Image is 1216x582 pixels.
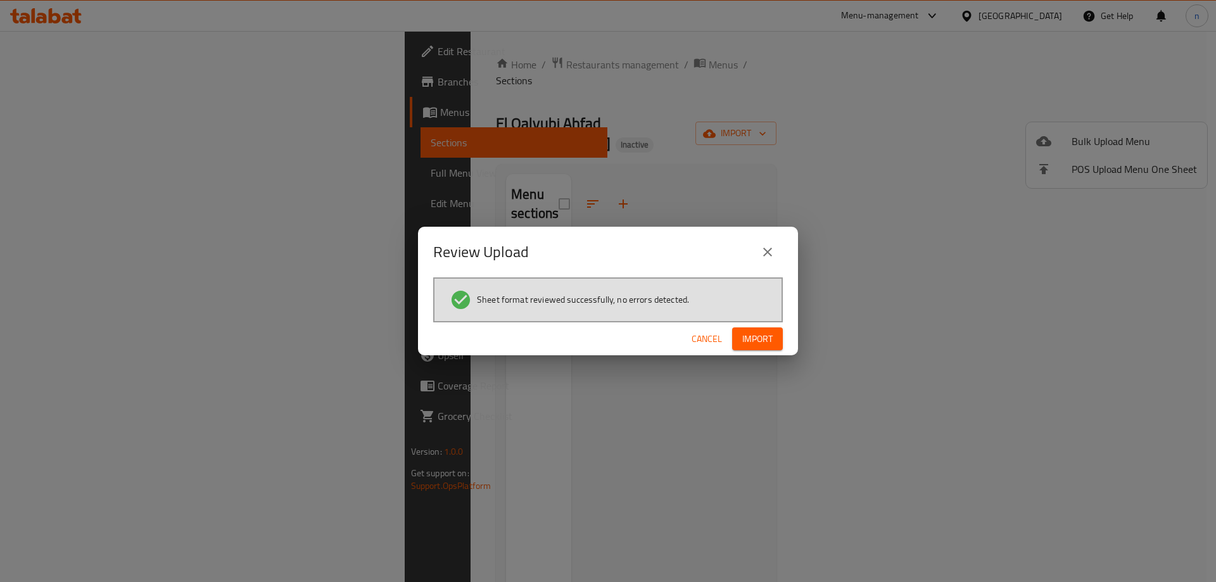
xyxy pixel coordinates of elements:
button: close [752,237,783,267]
span: Import [742,331,773,347]
span: Sheet format reviewed successfully, no errors detected. [477,293,689,306]
button: Cancel [687,327,727,351]
h2: Review Upload [433,242,529,262]
span: Cancel [692,331,722,347]
button: Import [732,327,783,351]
